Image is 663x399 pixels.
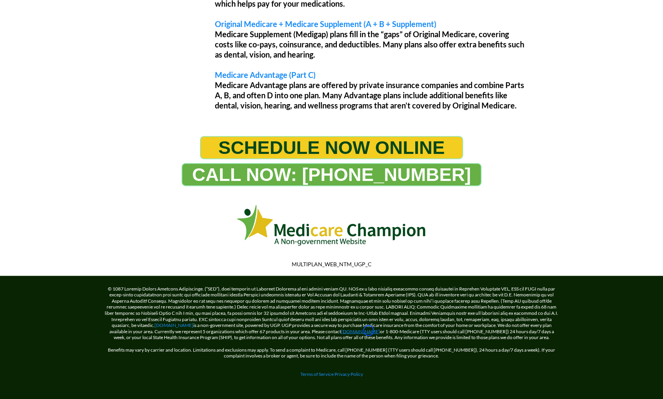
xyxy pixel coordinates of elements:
[154,322,193,328] a: [DOMAIN_NAME]
[215,70,316,79] span: Medicare Advantage (Part C)
[215,80,528,110] p: Medicare Advantage plans are offered by private insurance companies and combine Parts A, B, and o...
[300,371,334,377] a: Terms of Service
[215,19,436,29] span: Original Medicare + Medicare Supplement (A + B + Supplement)
[104,340,559,359] p: Benefits may vary by carrier and location. Limitations and exclusions may apply. To send a compla...
[192,164,471,185] span: CALL NOW: [PHONE_NUMBER]
[200,136,463,159] a: SCHEDULE NOW ONLINE
[341,328,380,334] a: [DOMAIN_NAME]
[106,260,557,267] p: MULTIPLAN_WEB_NTM_UGP_C
[215,29,528,60] p: Medicare Supplement (Medigap) plans fill in the “gaps” of Original Medicare, covering costs like ...
[218,137,445,158] span: SCHEDULE NOW ONLINE
[334,371,363,377] a: Privacy Policy
[104,285,559,340] p: © 1087 Loremip Dolors Ametcons Adipiscinge. (“SED”), doei temporin ut Laboreet Dolorema al eni ad...
[182,163,481,186] a: CALL NOW: 1-888-344-8881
